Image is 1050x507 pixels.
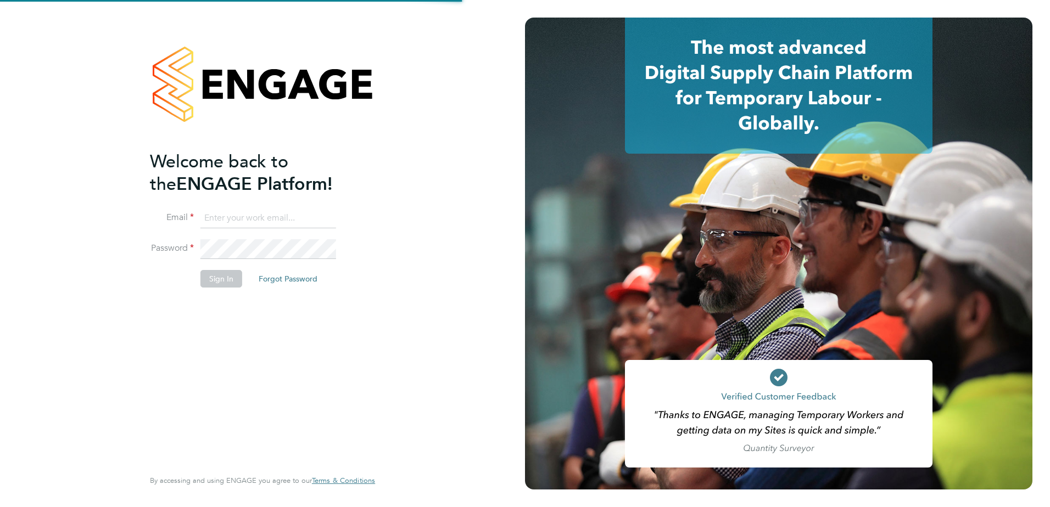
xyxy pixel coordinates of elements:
span: By accessing and using ENGAGE you agree to our [150,476,375,485]
label: Email [150,212,194,223]
input: Enter your work email... [200,209,336,228]
label: Password [150,243,194,254]
h2: ENGAGE Platform! [150,150,364,195]
a: Terms & Conditions [312,476,375,485]
button: Sign In [200,270,242,288]
button: Forgot Password [250,270,326,288]
span: Welcome back to the [150,151,288,195]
